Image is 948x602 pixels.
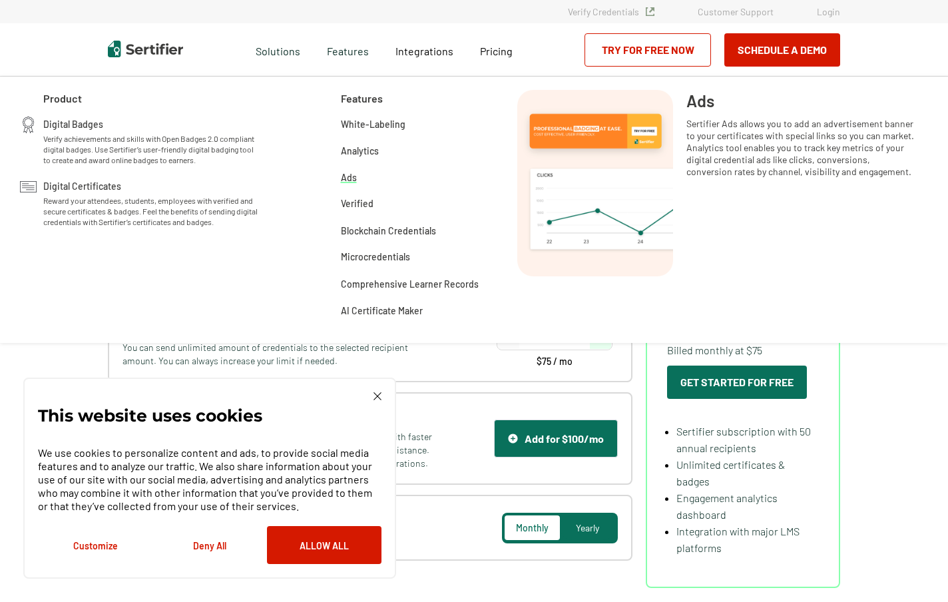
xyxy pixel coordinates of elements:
span: Pricing [480,45,513,57]
span: You can send unlimited amount of credentials to the selected recipient amount. You can always inc... [122,341,436,368]
span: Integration with major LMS platforms [676,525,800,554]
span: Product [43,90,82,107]
a: Verified [341,196,373,210]
a: Pricing [480,41,513,58]
a: Blockchain Credentials [341,223,436,236]
span: Yearly [576,522,599,533]
span: Engagement analytics dashboard [676,491,778,521]
a: Verify Credentials [568,6,654,17]
span: $75 / mo [537,357,573,366]
span: Digital Certificates [43,178,121,192]
button: Customize [38,526,152,564]
button: Get Started For Free [667,366,807,399]
a: Analytics [341,143,379,156]
a: Microcredentials [341,250,410,263]
span: Integrations [395,45,453,57]
span: Ads [686,90,714,111]
button: Allow All [267,526,381,564]
button: Support IconAdd for $100/mo [494,420,618,457]
img: Sertifier | Digital Credentialing Platform [108,41,183,57]
a: AI Certificate Maker [341,303,423,316]
span: Digital Badges [43,117,103,130]
span: Sertifier subscription with 50 annual recipients [676,425,811,454]
button: Deny All [152,526,267,564]
span: Monthly [516,522,549,533]
img: Support Icon [508,434,518,444]
span: Unlimited certificates & badges [676,458,785,487]
p: We use cookies to personalize content and ads, to provide social media features and to analyze ou... [38,446,381,513]
div: Add for $100/mo [508,432,604,445]
span: Billed monthly at $75 [667,342,762,358]
span: Verify achievements and skills with Open Badges 2.0 compliant digital badges. Use Sertifier’s use... [43,133,258,165]
a: Login [817,6,840,17]
img: Cookie Popup Close [373,392,381,400]
a: Digital BadgesVerify achievements and skills with Open Badges 2.0 compliant digital badges. Use S... [43,117,258,165]
a: Digital CertificatesReward your attendees, students, employees with verified and secure certifica... [43,178,258,227]
a: Customer Support [698,6,774,17]
span: Verified [341,196,373,211]
a: Ads [341,170,357,183]
span: Solutions [256,41,300,58]
button: Schedule a Demo [724,33,840,67]
img: Digital Badges Icon [20,117,37,133]
span: Sertifier Ads allows you to add an advertisement banner to your certificates with special links s... [686,118,915,178]
img: Ads [517,90,673,276]
span: Features [341,90,383,107]
img: Digital Certificates Icon [20,178,37,195]
p: This website uses cookies [38,409,262,422]
a: White-Labeling [341,117,405,130]
span: Microcredentials [341,249,410,264]
a: Try for Free Now [585,33,711,67]
img: Verified [646,7,654,16]
span: Features [327,41,369,58]
a: Integrations [395,41,453,58]
span: Reward your attendees, students, employees with verified and secure certificates & badges. Feel t... [43,195,258,227]
a: Comprehensive Learner Records [341,276,479,290]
